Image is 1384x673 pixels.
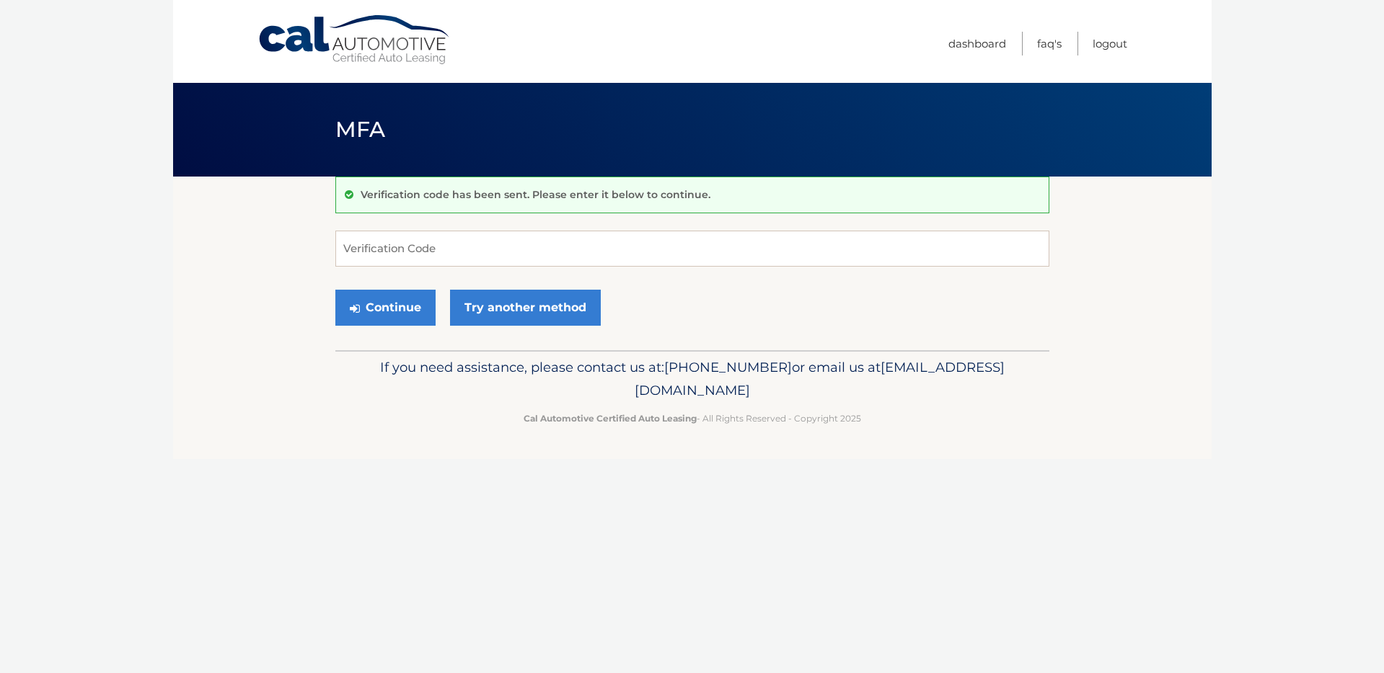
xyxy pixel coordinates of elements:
span: [PHONE_NUMBER] [664,359,792,375]
p: If you need assistance, please contact us at: or email us at [345,356,1040,402]
a: Try another method [450,290,601,326]
a: FAQ's [1037,32,1062,55]
p: - All Rights Reserved - Copyright 2025 [345,411,1040,426]
input: Verification Code [335,231,1049,267]
p: Verification code has been sent. Please enter it below to continue. [361,188,710,201]
strong: Cal Automotive Certified Auto Leasing [524,413,697,424]
span: MFA [335,116,386,143]
span: [EMAIL_ADDRESS][DOMAIN_NAME] [635,359,1005,398]
a: Dashboard [948,32,1006,55]
a: Logout [1093,32,1127,55]
button: Continue [335,290,436,326]
a: Cal Automotive [257,14,452,66]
